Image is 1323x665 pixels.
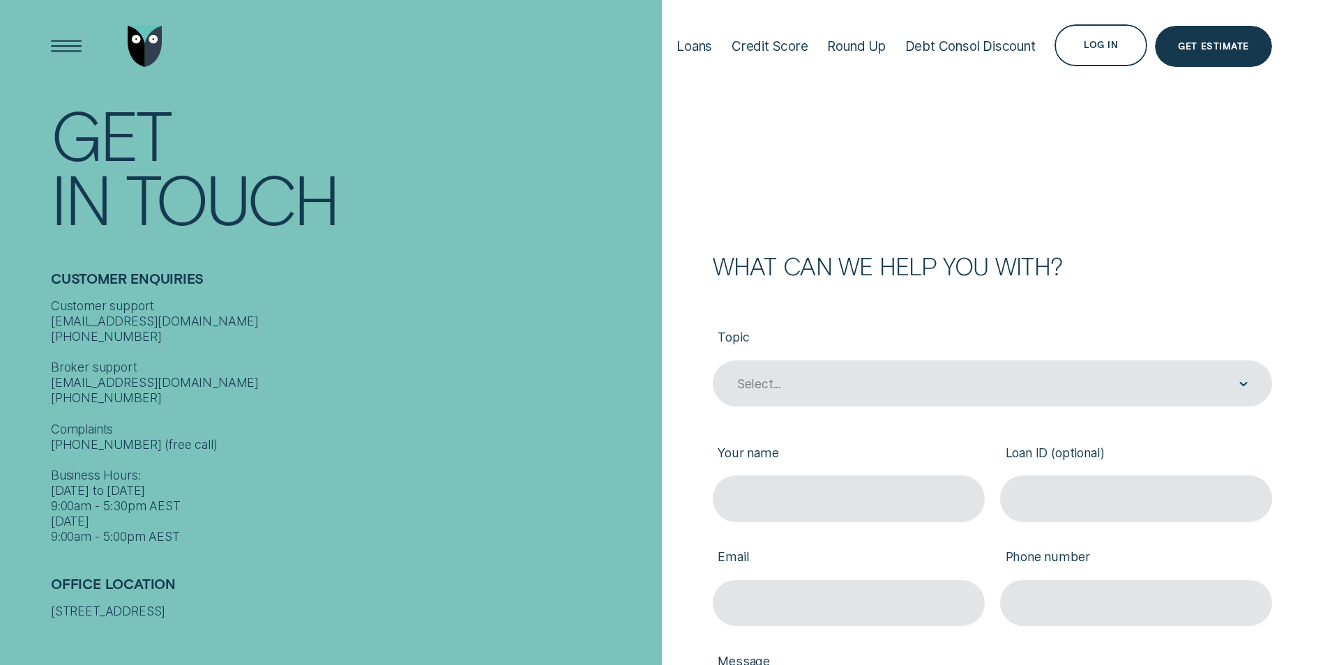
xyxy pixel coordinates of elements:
[128,26,162,68] img: Wisr
[713,433,985,475] label: Your name
[1000,537,1272,580] label: Phone number
[713,254,1272,277] h2: What can we help you with?
[126,167,338,231] div: Touch
[905,38,1036,54] div: Debt Consol Discount
[45,26,87,68] button: Open Menu
[51,604,653,619] div: [STREET_ADDRESS]
[713,318,1272,360] label: Topic
[676,38,712,54] div: Loans
[1000,433,1272,475] label: Loan ID (optional)
[737,376,781,392] div: Select...
[51,102,653,231] h1: Get In Touch
[1054,24,1147,66] button: Log in
[51,270,653,298] h2: Customer Enquiries
[51,102,170,167] div: Get
[827,38,886,54] div: Round Up
[51,167,109,231] div: In
[51,576,653,604] h2: Office Location
[732,38,808,54] div: Credit Score
[1155,26,1272,68] a: Get Estimate
[51,298,653,545] div: Customer support [EMAIL_ADDRESS][DOMAIN_NAME] [PHONE_NUMBER] Broker support [EMAIL_ADDRESS][DOMAI...
[713,537,985,580] label: Email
